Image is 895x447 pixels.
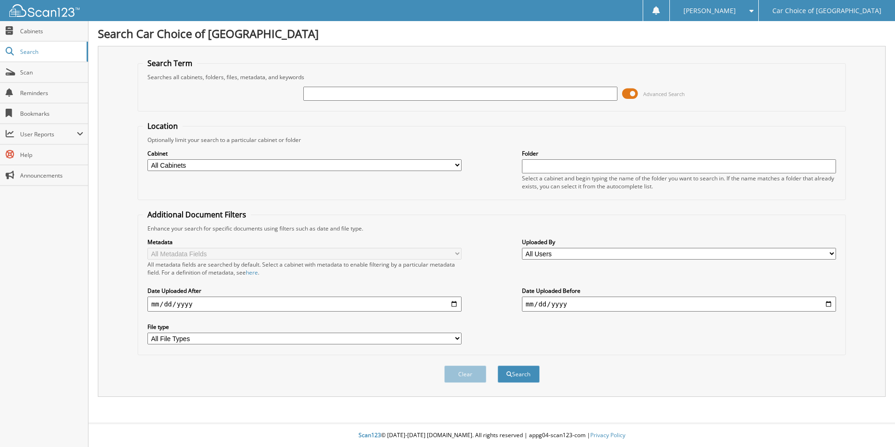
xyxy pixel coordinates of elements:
div: © [DATE]-[DATE] [DOMAIN_NAME]. All rights reserved | appg04-scan123-com | [88,424,895,447]
legend: Location [143,121,183,131]
button: Search [498,365,540,383]
div: Optionally limit your search to a particular cabinet or folder [143,136,841,144]
legend: Search Term [143,58,197,68]
iframe: Chat Widget [848,402,895,447]
label: Date Uploaded Before [522,287,836,295]
span: Search [20,48,82,56]
span: Car Choice of [GEOGRAPHIC_DATA] [772,8,881,14]
span: Reminders [20,89,83,97]
label: Uploaded By [522,238,836,246]
span: Scan123 [359,431,381,439]
img: scan123-logo-white.svg [9,4,80,17]
button: Clear [444,365,486,383]
a: here [246,268,258,276]
div: Searches all cabinets, folders, files, metadata, and keywords [143,73,841,81]
input: end [522,297,836,312]
div: All metadata fields are searched by default. Select a cabinet with metadata to enable filtering b... [147,261,462,276]
h1: Search Car Choice of [GEOGRAPHIC_DATA] [98,26,886,41]
label: Metadata [147,238,462,246]
span: User Reports [20,130,77,138]
a: Privacy Policy [590,431,625,439]
span: Cabinets [20,27,83,35]
label: File type [147,323,462,331]
label: Date Uploaded After [147,287,462,295]
span: Advanced Search [643,90,685,97]
span: Help [20,151,83,159]
label: Folder [522,149,836,157]
span: Bookmarks [20,110,83,118]
div: Select a cabinet and begin typing the name of the folder you want to search in. If the name match... [522,174,836,190]
div: Enhance your search for specific documents using filters such as date and file type. [143,224,841,232]
span: Announcements [20,171,83,179]
input: start [147,297,462,312]
label: Cabinet [147,149,462,157]
legend: Additional Document Filters [143,209,251,220]
span: Scan [20,68,83,76]
span: [PERSON_NAME] [683,8,736,14]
